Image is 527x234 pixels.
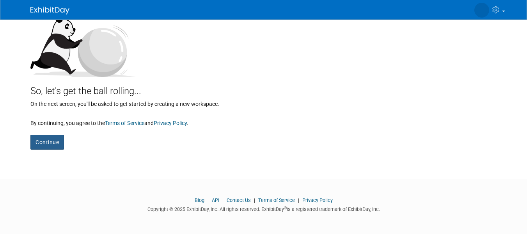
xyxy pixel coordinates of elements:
[154,120,187,126] a: Privacy Policy
[30,98,497,108] div: On the next screen, you'll be asked to get started by creating a new workspace.
[195,197,204,203] a: Blog
[296,197,301,203] span: |
[284,206,287,210] sup: ®
[30,135,64,150] button: Continue
[474,3,489,18] img: Sophia Escareno
[252,197,257,203] span: |
[220,197,225,203] span: |
[212,197,219,203] a: API
[206,197,211,203] span: |
[30,10,136,77] img: Let's get the ball rolling
[227,197,251,203] a: Contact Us
[105,120,144,126] a: Terms of Service
[30,77,497,98] div: So, let's get the ball rolling...
[302,197,333,203] a: Privacy Policy
[30,7,69,14] img: ExhibitDay
[30,115,497,127] div: By continuing, you agree to the and .
[258,197,295,203] a: Terms of Service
